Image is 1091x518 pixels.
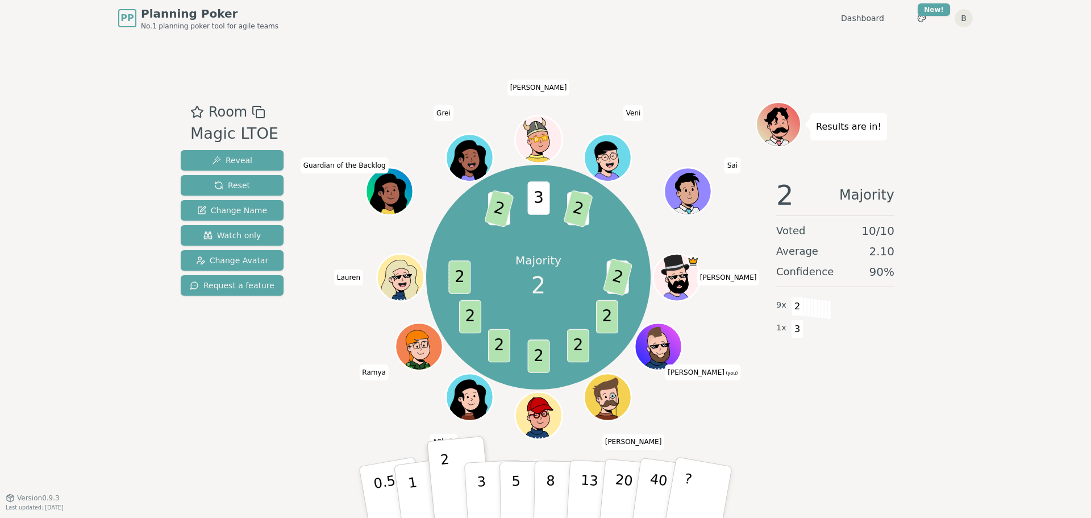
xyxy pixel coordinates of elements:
span: Room [209,102,247,122]
span: 2 [527,339,549,373]
span: Click to change your name [434,105,453,121]
span: Click to change your name [430,434,457,450]
span: Last updated: [DATE] [6,504,64,511]
span: Click to change your name [507,79,570,95]
span: Click to change your name [724,157,740,173]
span: Click to change your name [623,105,644,121]
div: New! [918,3,950,16]
span: 2 [776,181,794,209]
span: No.1 planning poker tool for agile teams [141,22,278,31]
span: Planning Poker [141,6,278,22]
p: 2 [440,451,455,513]
span: 2 [459,300,481,334]
button: Version0.9.3 [6,494,60,503]
span: Change Name [197,205,267,216]
a: Dashboard [841,13,884,24]
p: Majority [515,252,561,268]
span: Version 0.9.3 [17,494,60,503]
span: Click to change your name [697,270,760,285]
span: Click to change your name [334,270,363,285]
span: PP [120,11,134,25]
span: 2 [563,190,593,228]
span: Voted [776,223,806,239]
span: 9 x [776,299,786,312]
span: 2 [448,260,470,294]
span: 3 [527,181,549,215]
button: Click to change your avatar [636,324,680,368]
span: 2 [596,300,618,334]
span: 10 / 10 [861,223,894,239]
span: Reset [214,180,250,191]
span: Reveal [212,155,252,166]
button: New! [911,8,932,28]
span: 2 [567,329,589,363]
span: Majority [839,181,894,209]
button: Watch only [181,225,284,246]
span: 2 [791,297,804,316]
button: Add as favourite [190,102,204,122]
span: 90 % [869,264,894,280]
button: Change Avatar [181,250,284,271]
button: Reveal [181,150,284,171]
span: Click to change your name [359,364,389,380]
span: Click to change your name [301,157,389,173]
span: 2 [484,190,514,228]
span: 2 [531,268,545,302]
span: 1 x [776,322,786,334]
span: Watch only [203,230,261,241]
span: 3 [791,320,804,339]
span: 2.10 [869,243,894,259]
span: Click to change your name [531,459,545,475]
div: Magic LTOE [190,122,278,146]
button: B [955,9,973,27]
span: Confidence [776,264,834,280]
span: Click to change your name [602,434,665,450]
span: 2 [602,258,632,296]
span: Average [776,243,818,259]
span: Tim is the host [687,255,699,267]
button: Request a feature [181,275,284,296]
button: Change Name [181,200,284,221]
span: Request a feature [190,280,274,291]
a: PPPlanning PokerNo.1 planning poker tool for agile teams [118,6,278,31]
span: 2 [488,329,510,363]
span: (you) [724,371,738,376]
button: Reset [181,175,284,196]
p: Results are in! [816,119,881,135]
span: Click to change your name [665,364,740,380]
span: Change Avatar [196,255,269,266]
